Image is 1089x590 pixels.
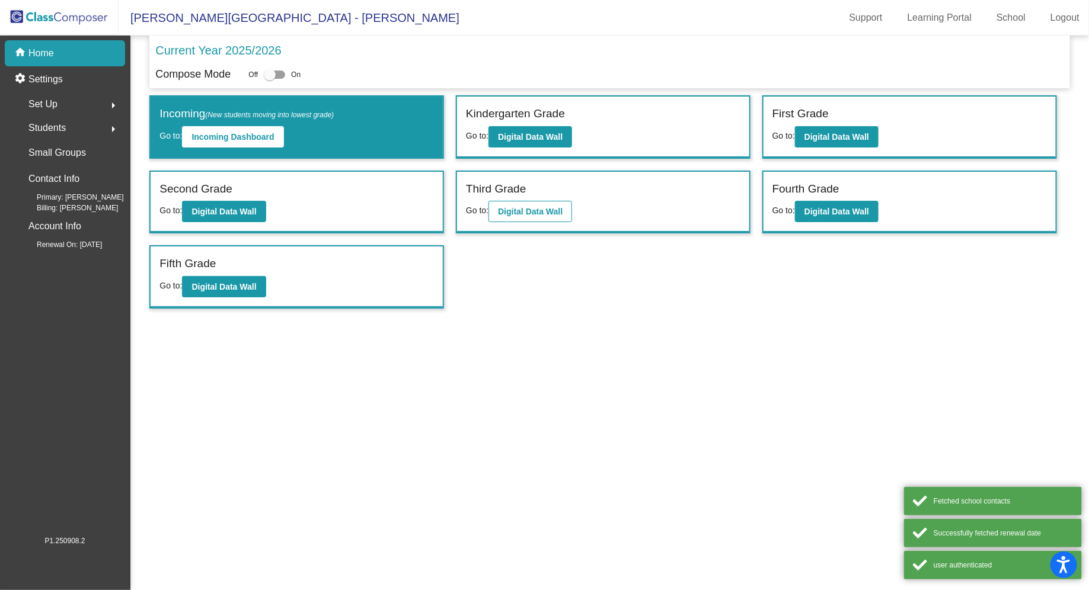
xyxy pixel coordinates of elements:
[488,126,572,147] button: Digital Data Wall
[14,46,28,60] mat-icon: home
[772,181,839,198] label: Fourth Grade
[28,218,81,235] p: Account Info
[28,72,63,86] p: Settings
[119,8,459,27] span: [PERSON_NAME][GEOGRAPHIC_DATA] - [PERSON_NAME]
[155,66,231,82] p: Compose Mode
[804,132,869,142] b: Digital Data Wall
[804,207,869,216] b: Digital Data Wall
[772,131,795,140] span: Go to:
[191,207,256,216] b: Digital Data Wall
[248,69,258,80] span: Off
[191,282,256,291] b: Digital Data Wall
[795,126,879,147] button: Digital Data Wall
[466,105,565,123] label: Kindergarten Grade
[772,206,795,215] span: Go to:
[934,560,1073,570] div: user authenticated
[106,98,120,113] mat-icon: arrow_right
[28,120,66,136] span: Students
[159,181,232,198] label: Second Grade
[934,528,1073,538] div: Successfully fetched renewal date
[934,496,1073,506] div: Fetched school contacts
[18,192,124,203] span: Primary: [PERSON_NAME]
[159,255,216,272] label: Fifth Grade
[159,281,182,290] span: Go to:
[159,206,182,215] span: Go to:
[18,203,118,213] span: Billing: [PERSON_NAME]
[898,8,982,27] a: Learning Portal
[987,8,1035,27] a: School
[205,111,334,119] span: (New students moving into lowest grade)
[159,105,334,123] label: Incoming
[1041,8,1089,27] a: Logout
[28,96,58,113] span: Set Up
[498,207,563,216] b: Digital Data Wall
[14,72,28,86] mat-icon: settings
[28,46,54,60] p: Home
[159,131,182,140] span: Go to:
[488,201,572,222] button: Digital Data Wall
[466,206,488,215] span: Go to:
[466,131,488,140] span: Go to:
[466,181,526,198] label: Third Grade
[28,145,86,161] p: Small Groups
[840,8,892,27] a: Support
[155,41,281,59] p: Current Year 2025/2026
[182,126,283,147] button: Incoming Dashboard
[795,201,879,222] button: Digital Data Wall
[191,132,274,142] b: Incoming Dashboard
[182,201,266,222] button: Digital Data Wall
[498,132,563,142] b: Digital Data Wall
[18,239,102,250] span: Renewal On: [DATE]
[772,105,829,123] label: First Grade
[182,276,266,297] button: Digital Data Wall
[28,171,79,187] p: Contact Info
[106,122,120,136] mat-icon: arrow_right
[291,69,301,80] span: On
